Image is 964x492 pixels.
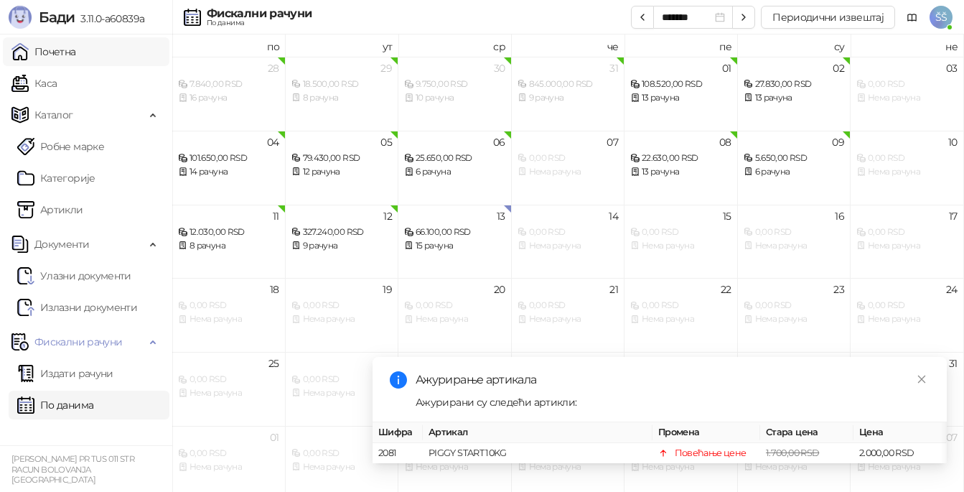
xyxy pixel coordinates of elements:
div: Ажурирање артикала [416,371,930,389]
div: 12 [383,211,392,221]
div: Нема рачуна [518,312,619,326]
a: Категорије [17,164,95,192]
span: info-circle [390,371,407,389]
div: 20 [494,284,505,294]
a: Close [914,371,930,387]
span: 1.700,00 RSD [766,447,819,458]
div: 15 [723,211,731,221]
a: Каса [11,69,57,98]
button: Периодични извештај [761,6,895,29]
div: 22 [721,284,731,294]
th: Артикал [423,422,652,443]
div: 6 рачуна [404,165,505,179]
td: 2025-07-30 [398,57,512,131]
div: 13 рачуна [630,91,731,105]
div: 5.650,00 RSD [744,152,845,165]
div: Повећање цене [675,446,747,460]
div: 0,00 RSD [518,226,619,239]
td: 2025-08-23 [738,278,851,352]
div: Нема рачуна [404,312,505,326]
div: Нема рачуна [178,312,279,326]
td: 2025-08-09 [738,131,851,205]
td: 2025-08-27 [398,352,512,426]
div: 17 [949,211,958,221]
div: 0,00 RSD [744,226,845,239]
div: 04 [267,137,279,147]
img: Logo [9,6,32,29]
td: 2025-07-31 [512,57,625,131]
span: ŠŠ [930,6,953,29]
div: Ажурирани су следећи артикли: [416,394,930,410]
div: Нема рачуна [178,460,279,474]
div: 0,00 RSD [856,226,958,239]
div: 9 рачуна [291,239,393,253]
td: 2025-08-19 [286,278,399,352]
div: 0,00 RSD [178,299,279,312]
td: PIGGY START 10KG [423,443,652,464]
div: Фискални рачуни [207,8,312,19]
td: 2025-08-05 [286,131,399,205]
a: ArtikliАртикли [17,195,83,224]
td: 2025-08-25 [172,352,286,426]
div: 01 [270,432,279,442]
div: 07 [946,432,958,442]
div: 15 рачуна [404,239,505,253]
div: 13 рачуна [744,91,845,105]
div: 0,00 RSD [630,299,731,312]
td: 2025-08-30 [738,352,851,426]
th: по [172,34,286,57]
div: 14 [609,211,618,221]
th: ут [286,34,399,57]
td: 2025-08-20 [398,278,512,352]
div: 0,00 RSD [178,447,279,460]
td: 2025-08-29 [624,352,738,426]
div: Нема рачуна [856,312,958,326]
td: 2025-08-24 [851,278,964,352]
div: 23 [833,284,844,294]
div: 0,00 RSD [856,78,958,91]
td: 2025-08-10 [851,131,964,205]
div: 11 [273,211,279,221]
td: 2025-08-22 [624,278,738,352]
td: 2025-08-01 [624,57,738,131]
small: [PERSON_NAME] PR TUS 011 STR RACUN BOLOVANJA [GEOGRAPHIC_DATA] [11,454,134,485]
div: 29 [380,63,392,73]
div: Нема рачуна [630,312,731,326]
a: Документација [901,6,924,29]
td: 2025-08-13 [398,205,512,279]
div: Нема рачуна [291,312,393,326]
div: 18 [270,284,279,294]
th: Стара цена [760,422,853,443]
div: 327.240,00 RSD [291,226,393,239]
div: 108.520,00 RSD [630,78,731,91]
div: 01 [722,63,731,73]
th: Цена [853,422,947,443]
div: Нема рачуна [291,386,393,400]
div: 03 [946,63,958,73]
div: 21 [609,284,618,294]
div: 101.650,00 RSD [178,152,279,165]
div: Нема рачуна [856,239,958,253]
div: 12 рачуна [291,165,393,179]
td: 2025-08-15 [624,205,738,279]
td: 2025-08-31 [851,352,964,426]
th: че [512,34,625,57]
div: 28 [268,63,279,73]
td: 2025-08-03 [851,57,964,131]
div: 0,00 RSD [630,226,731,239]
a: Робне марке [17,132,104,161]
div: 0,00 RSD [856,299,958,312]
div: 9 рачуна [518,91,619,105]
td: 2025-08-02 [738,57,851,131]
div: 30 [494,63,505,73]
th: Промена [652,422,760,443]
div: 10 [948,137,958,147]
div: 0,00 RSD [518,299,619,312]
div: 13 рачуна [630,165,731,179]
div: 14 рачуна [178,165,279,179]
th: не [851,34,964,57]
div: 24 [946,284,958,294]
div: 6 рачуна [744,165,845,179]
a: Излазни документи [17,293,137,322]
td: 2025-08-28 [512,352,625,426]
